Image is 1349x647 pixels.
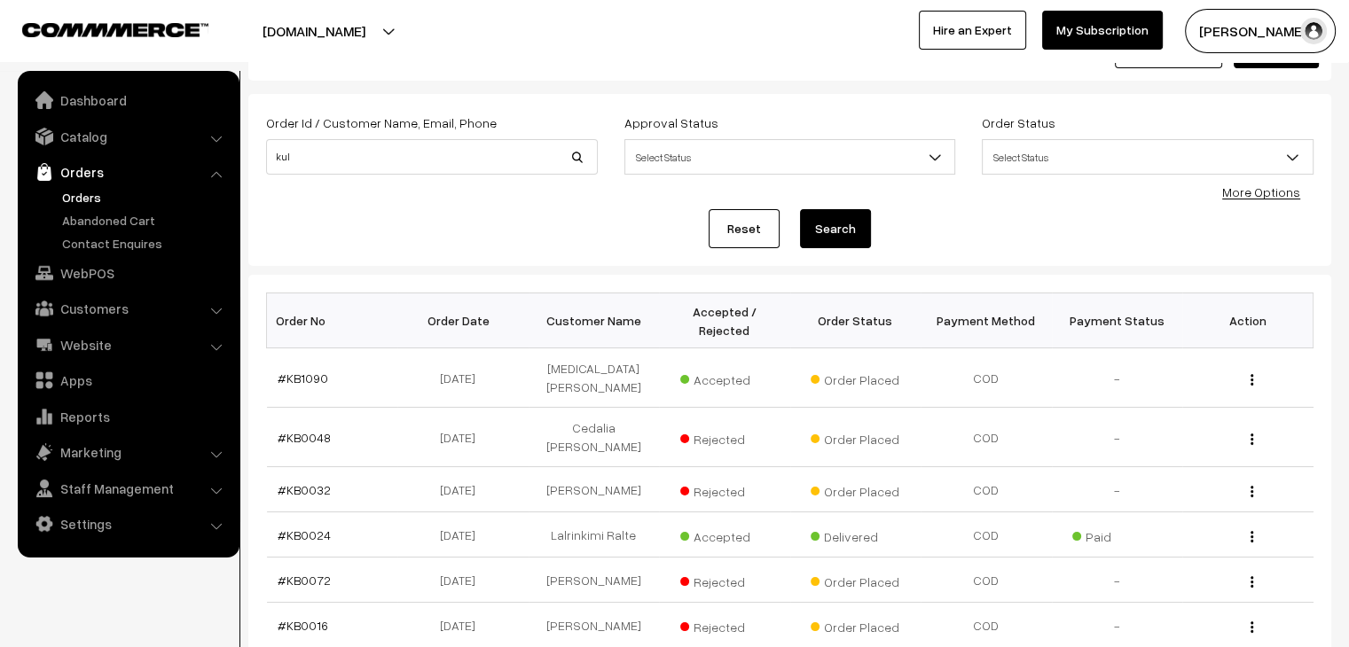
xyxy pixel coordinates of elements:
[278,482,331,497] a: #KB0032
[919,11,1026,50] a: Hire an Expert
[22,508,233,540] a: Settings
[1052,293,1183,348] th: Payment Status
[680,523,769,546] span: Accepted
[397,467,529,512] td: [DATE]
[22,257,233,289] a: WebPOS
[921,408,1052,467] td: COD
[625,142,955,173] span: Select Status
[529,467,660,512] td: [PERSON_NAME]
[1052,408,1183,467] td: -
[58,188,233,207] a: Orders
[22,121,233,152] a: Catalog
[266,113,497,132] label: Order Id / Customer Name, Email, Phone
[659,293,790,348] th: Accepted / Rejected
[1182,293,1314,348] th: Action
[22,292,233,324] a: Customers
[278,430,331,445] a: #KB0048
[680,425,769,448] span: Rejected
[811,568,899,591] span: Order Placed
[680,478,769,501] span: Rejected
[1251,576,1253,588] img: Menu
[921,557,1052,603] td: COD
[22,23,208,36] img: COMMMERCE
[982,113,1055,132] label: Order Status
[790,293,922,348] th: Order Status
[22,329,233,361] a: Website
[22,18,177,39] a: COMMMERCE
[680,613,769,636] span: Rejected
[267,293,398,348] th: Order No
[397,293,529,348] th: Order Date
[46,46,195,60] div: Domain: [DOMAIN_NAME]
[1251,531,1253,542] img: Menu
[921,348,1052,408] td: COD
[278,370,328,386] a: #KB1090
[397,408,529,467] td: [DATE]
[67,105,159,116] div: Domain Overview
[22,472,233,504] a: Staff Management
[1251,621,1253,633] img: Menu
[1251,374,1253,386] img: Menu
[1052,467,1183,512] td: -
[529,512,660,557] td: Lalrinkimi Ralte
[921,293,1052,348] th: Payment Method
[680,366,769,389] span: Accepted
[176,103,191,117] img: tab_keywords_by_traffic_grey.svg
[196,105,299,116] div: Keywords by Traffic
[278,573,331,588] a: #KB0072
[1300,18,1327,44] img: user
[709,209,780,248] a: Reset
[800,209,871,248] button: Search
[811,478,899,501] span: Order Placed
[278,527,331,542] a: #KB0024
[28,46,43,60] img: website_grey.svg
[397,512,529,557] td: [DATE]
[266,139,598,175] input: Order Id / Customer Name / Customer Email / Customer Phone
[1042,11,1163,50] a: My Subscription
[811,613,899,636] span: Order Placed
[22,364,233,396] a: Apps
[28,28,43,43] img: logo_orange.svg
[529,293,660,348] th: Customer Name
[811,425,899,448] span: Order Placed
[1251,433,1253,445] img: Menu
[529,557,660,603] td: [PERSON_NAME]
[58,211,233,230] a: Abandoned Cart
[921,467,1052,512] td: COD
[22,436,233,468] a: Marketing
[1251,486,1253,497] img: Menu
[529,408,660,467] td: Cedalia [PERSON_NAME]
[1222,184,1300,199] a: More Options
[982,139,1314,175] span: Select Status
[22,84,233,116] a: Dashboard
[22,401,233,433] a: Reports
[1052,348,1183,408] td: -
[624,139,956,175] span: Select Status
[397,557,529,603] td: [DATE]
[811,523,899,546] span: Delivered
[200,9,427,53] button: [DOMAIN_NAME]
[58,234,233,253] a: Contact Enquires
[680,568,769,591] span: Rejected
[1072,523,1161,546] span: Paid
[983,142,1313,173] span: Select Status
[811,366,899,389] span: Order Placed
[1185,9,1336,53] button: [PERSON_NAME]…
[278,618,328,633] a: #KB0016
[22,156,233,188] a: Orders
[921,512,1052,557] td: COD
[50,28,87,43] div: v 4.0.25
[624,113,718,132] label: Approval Status
[529,348,660,408] td: [MEDICAL_DATA][PERSON_NAME]
[48,103,62,117] img: tab_domain_overview_orange.svg
[1052,557,1183,603] td: -
[397,348,529,408] td: [DATE]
